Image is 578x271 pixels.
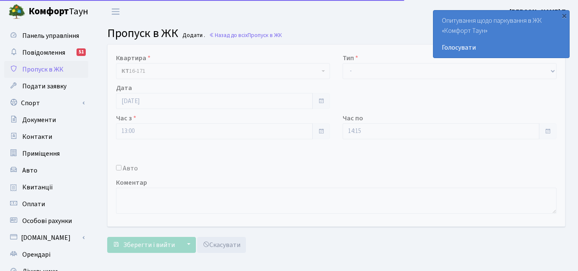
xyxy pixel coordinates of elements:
[4,196,88,213] a: Оплати
[22,250,50,259] span: Орендарі
[181,32,205,39] small: Додати .
[22,216,72,226] span: Особові рахунки
[29,5,69,18] b: Комфорт
[8,3,25,20] img: logo.png
[22,183,53,192] span: Квитанції
[343,113,363,123] label: Час по
[509,7,568,17] a: [PERSON_NAME] П.
[116,53,150,63] label: Квартира
[116,83,132,93] label: Дата
[433,11,569,58] div: Опитування щодо паркування в ЖК «Комфорт Таун»
[4,95,88,112] a: Спорт
[4,61,88,78] a: Пропуск в ЖК
[22,31,79,40] span: Панель управління
[4,229,88,246] a: [DOMAIN_NAME]
[116,113,136,123] label: Час з
[509,7,568,16] b: [PERSON_NAME] П.
[121,67,129,75] b: КТ
[343,53,358,63] label: Тип
[22,48,65,57] span: Повідомлення
[209,31,282,39] a: Назад до всіхПропуск в ЖК
[560,11,568,20] div: ×
[4,213,88,229] a: Особові рахунки
[22,199,45,209] span: Оплати
[4,246,88,263] a: Орендарі
[22,132,52,141] span: Контакти
[107,237,180,253] button: Зберегти і вийти
[22,82,66,91] span: Подати заявку
[123,163,138,173] label: Авто
[107,25,178,42] span: Пропуск в ЖК
[116,178,147,188] label: Коментар
[248,31,282,39] span: Пропуск в ЖК
[4,128,88,145] a: Контакти
[22,65,63,74] span: Пропуск в ЖК
[4,112,88,128] a: Документи
[442,43,561,53] a: Голосувати
[4,27,88,44] a: Панель управління
[105,5,126,19] button: Переключити навігацію
[4,179,88,196] a: Квитанції
[123,240,175,250] span: Зберегти і вийти
[22,166,37,175] span: Авто
[4,78,88,95] a: Подати заявку
[22,115,56,125] span: Документи
[197,237,246,253] a: Скасувати
[121,67,319,75] span: <b>КТ</b>&nbsp;&nbsp;&nbsp;&nbsp;16-171
[4,162,88,179] a: Авто
[77,48,86,56] div: 51
[4,145,88,162] a: Приміщення
[4,44,88,61] a: Повідомлення51
[116,63,330,79] span: <b>КТ</b>&nbsp;&nbsp;&nbsp;&nbsp;16-171
[22,149,60,158] span: Приміщення
[29,5,88,19] span: Таун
